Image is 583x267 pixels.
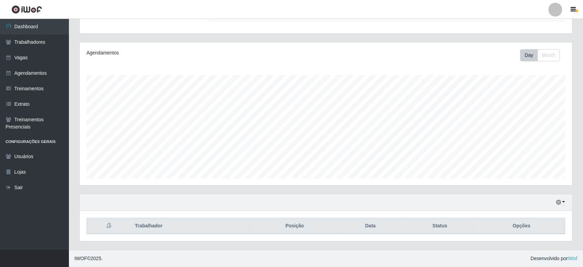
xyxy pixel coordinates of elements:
button: Day [520,49,538,61]
span: © 2025 . [74,255,103,262]
th: Trabalhador [131,218,250,234]
div: Toolbar with button groups [520,49,565,61]
th: Status [402,218,478,234]
button: Month [538,49,560,61]
a: iWof [568,256,577,261]
th: Data [339,218,402,234]
img: CoreUI Logo [11,5,42,14]
th: Opções [478,218,565,234]
span: IWOF [74,256,87,261]
div: First group [520,49,560,61]
div: Agendamentos [86,49,280,57]
th: Posição [250,218,339,234]
span: Desenvolvido por [531,255,577,262]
